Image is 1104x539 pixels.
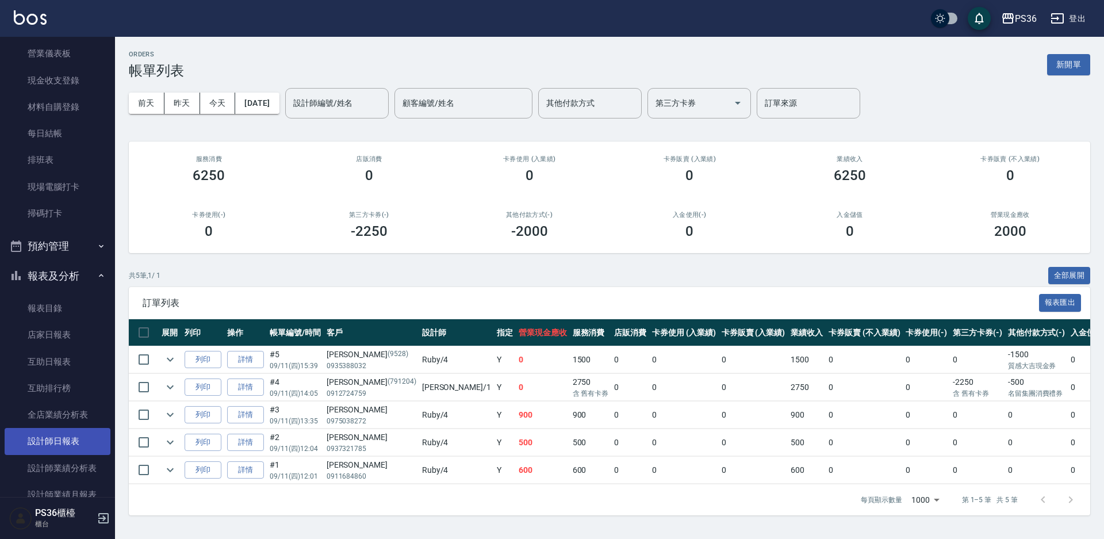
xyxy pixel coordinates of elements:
a: 互助排行榜 [5,375,110,402]
div: [PERSON_NAME] [327,404,416,416]
p: 每頁顯示數量 [861,495,902,505]
p: 0935388032 [327,361,416,371]
td: 0 [611,429,649,456]
a: 材料自購登錄 [5,94,110,120]
td: 1500 [788,346,826,373]
h2: 其他付款方式(-) [463,211,596,219]
a: 詳情 [227,379,264,396]
td: 0 [903,346,950,373]
h3: 0 [365,167,373,184]
td: 0 [611,346,649,373]
h2: 卡券販賣 (入業績) [623,155,756,163]
a: 報表目錄 [5,295,110,322]
td: 0 [950,457,1005,484]
div: [PERSON_NAME] [327,431,416,444]
td: Ruby /4 [419,457,494,484]
th: 其他付款方式(-) [1005,319,1068,346]
td: 0 [1005,457,1068,484]
p: 櫃台 [35,519,94,529]
th: 帳單編號/時間 [267,319,324,346]
img: Logo [14,10,47,25]
h3: 6250 [834,167,866,184]
button: 列印 [185,461,221,479]
div: 1000 [907,484,944,515]
h3: 2000 [994,223,1026,239]
h2: 卡券使用(-) [143,211,275,219]
td: 900 [788,402,826,429]
td: #3 [267,402,324,429]
td: 0 [903,402,950,429]
th: 卡券販賣 (入業績) [719,319,788,346]
h2: 店販消費 [303,155,436,163]
h2: 第三方卡券(-) [303,211,436,219]
td: Ruby /4 [419,346,494,373]
td: 0 [611,374,649,401]
h3: 服務消費 [143,155,275,163]
button: save [968,7,991,30]
button: PS36 [996,7,1041,30]
button: 列印 [185,379,221,396]
td: #5 [267,346,324,373]
p: 0912724759 [327,388,416,399]
h3: 帳單列表 [129,63,184,79]
td: Y [494,457,516,484]
h3: 0 [205,223,213,239]
td: 1500 [570,346,612,373]
td: 0 [950,402,1005,429]
td: 0 [719,457,788,484]
div: [PERSON_NAME] [327,376,416,388]
a: 詳情 [227,406,264,424]
td: 0 [826,429,903,456]
button: [DATE] [235,93,279,114]
a: 排班表 [5,147,110,173]
button: expand row [162,406,179,423]
span: 訂單列表 [143,297,1039,309]
th: 服務消費 [570,319,612,346]
p: 0975038272 [327,416,416,426]
th: 列印 [182,319,224,346]
td: 0 [826,457,903,484]
td: 0 [903,374,950,401]
a: 掃碼打卡 [5,200,110,227]
p: 含 舊有卡券 [573,388,609,399]
th: 第三方卡券(-) [950,319,1005,346]
h3: -2000 [511,223,548,239]
th: 店販消費 [611,319,649,346]
a: 報表匯出 [1039,297,1082,308]
th: 客戶 [324,319,419,346]
a: 詳情 [227,351,264,369]
a: 互助日報表 [5,349,110,375]
p: 0937321785 [327,444,416,454]
td: #4 [267,374,324,401]
h2: 入金使用(-) [623,211,756,219]
td: #1 [267,457,324,484]
td: 0 [516,346,570,373]
a: 詳情 [227,461,264,479]
td: 900 [570,402,612,429]
button: expand row [162,351,179,368]
a: 現場電腦打卡 [5,174,110,200]
button: 預約管理 [5,231,110,261]
div: PS36 [1015,12,1037,26]
td: #2 [267,429,324,456]
button: 前天 [129,93,164,114]
button: 列印 [185,351,221,369]
td: 500 [570,429,612,456]
h3: 0 [685,223,693,239]
th: 業績收入 [788,319,826,346]
p: 09/11 (四) 13:35 [270,416,321,426]
td: 900 [516,402,570,429]
td: 600 [788,457,826,484]
h3: 0 [685,167,693,184]
td: 0 [719,374,788,401]
button: 報表及分析 [5,261,110,291]
th: 卡券使用 (入業績) [649,319,719,346]
h2: 業績收入 [784,155,917,163]
p: 共 5 筆, 1 / 1 [129,270,160,281]
td: 0 [826,402,903,429]
a: 設計師日報表 [5,428,110,454]
div: [PERSON_NAME] [327,349,416,361]
td: 0 [649,429,719,456]
th: 設計師 [419,319,494,346]
td: 0 [516,374,570,401]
